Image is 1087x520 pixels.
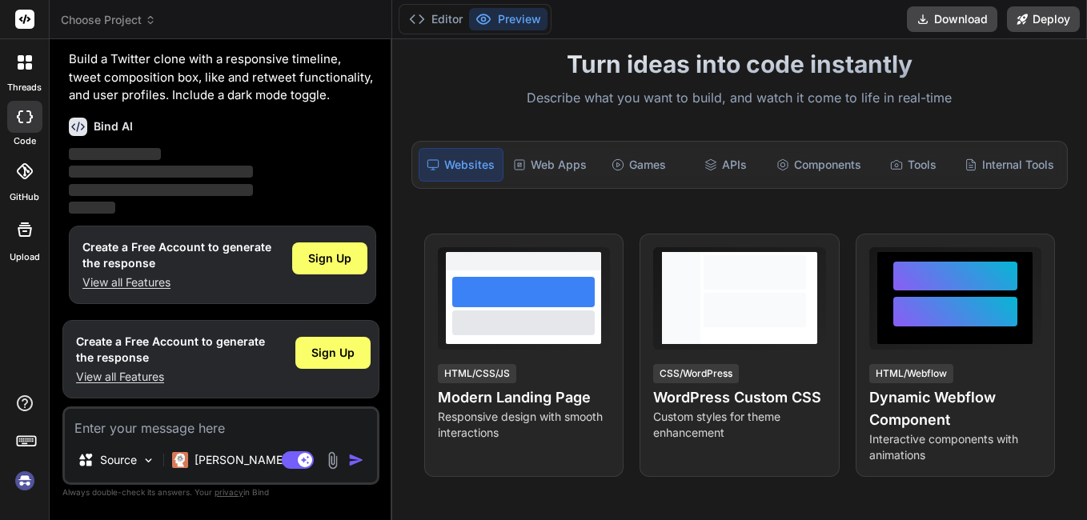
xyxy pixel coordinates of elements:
[69,148,161,160] span: ‌
[653,364,739,383] div: CSS/WordPress
[653,409,825,441] p: Custom styles for theme enhancement
[11,467,38,494] img: signin
[311,345,355,361] span: Sign Up
[438,386,610,409] h4: Modern Landing Page
[871,148,955,182] div: Tools
[596,148,680,182] div: Games
[69,166,253,178] span: ‌
[869,364,953,383] div: HTML/Webflow
[438,364,516,383] div: HTML/CSS/JS
[76,334,265,366] h1: Create a Free Account to generate the response
[69,202,115,214] span: ‌
[172,452,188,468] img: Claude 4 Sonnet
[82,239,271,271] h1: Create a Free Account to generate the response
[82,274,271,290] p: View all Features
[958,148,1061,182] div: Internal Tools
[653,386,825,409] h4: WordPress Custom CSS
[94,118,133,134] h6: Bind AI
[7,81,42,94] label: threads
[907,6,997,32] button: Download
[61,12,156,28] span: Choose Project
[684,148,768,182] div: APIs
[419,148,504,182] div: Websites
[215,487,243,497] span: privacy
[402,88,1077,109] p: Describe what you want to build, and watch it come to life in real-time
[348,452,364,468] img: icon
[69,184,253,196] span: ‌
[142,454,155,467] img: Pick Models
[69,50,376,105] p: Build a Twitter clone with a responsive timeline, tweet composition box, like and retweet functio...
[869,431,1041,463] p: Interactive components with animations
[770,148,868,182] div: Components
[76,369,265,385] p: View all Features
[1007,6,1080,32] button: Deploy
[308,250,351,266] span: Sign Up
[14,134,36,148] label: code
[195,452,314,468] p: [PERSON_NAME] 4 S..
[402,50,1077,78] h1: Turn ideas into code instantly
[323,451,342,470] img: attachment
[10,250,40,264] label: Upload
[507,148,593,182] div: Web Apps
[10,190,39,204] label: GitHub
[62,485,379,500] p: Always double-check its answers. Your in Bind
[100,452,137,468] p: Source
[869,386,1041,431] h4: Dynamic Webflow Component
[403,8,469,30] button: Editor
[438,409,610,441] p: Responsive design with smooth interactions
[469,8,548,30] button: Preview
